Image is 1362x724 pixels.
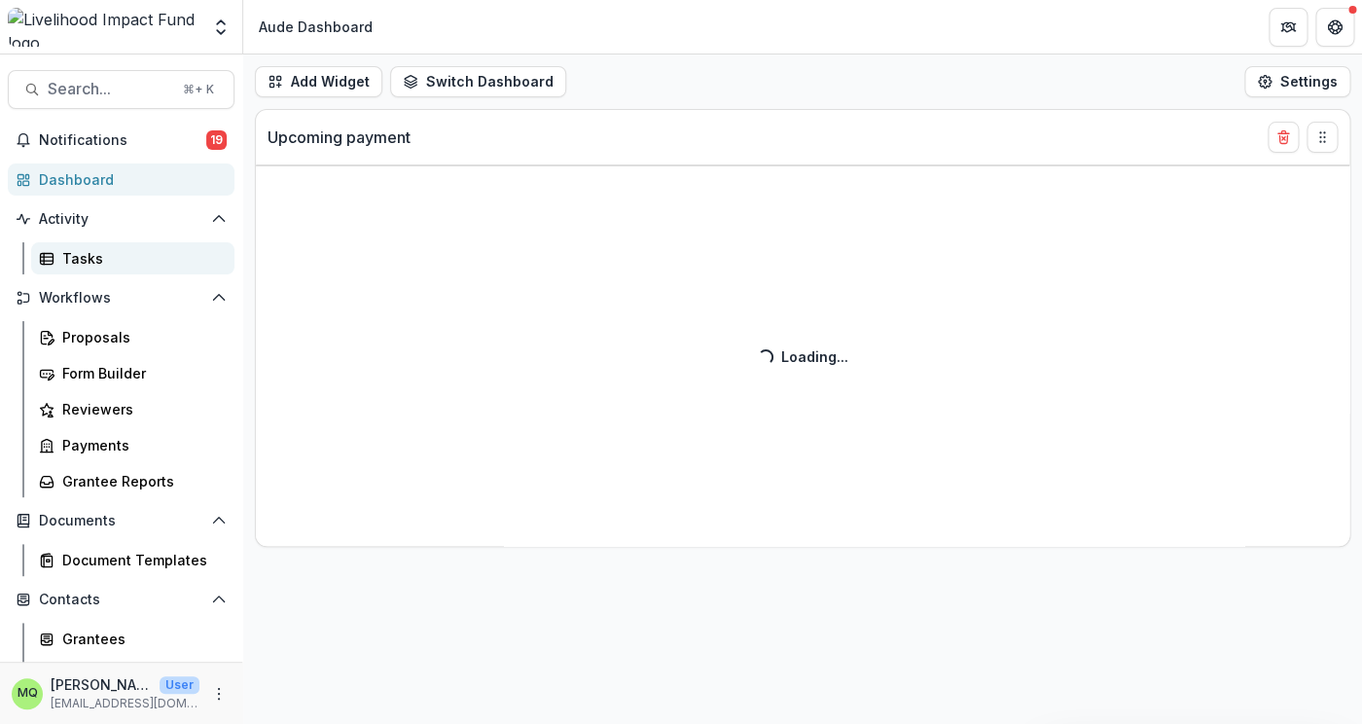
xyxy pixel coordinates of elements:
[39,132,206,149] span: Notifications
[31,544,234,576] a: Document Templates
[39,290,203,307] span: Workflows
[31,623,234,655] a: Grantees
[31,465,234,497] a: Grantee Reports
[179,79,218,100] div: ⌘ + K
[62,550,219,570] div: Document Templates
[51,674,152,695] p: [PERSON_NAME]
[39,592,203,608] span: Contacts
[8,125,234,156] button: Notifications19
[251,13,380,41] nav: breadcrumb
[39,513,203,529] span: Documents
[206,130,227,150] span: 19
[207,8,234,47] button: Open entity switcher
[31,321,234,353] a: Proposals
[1315,8,1354,47] button: Get Help
[62,435,219,455] div: Payments
[31,357,234,389] a: Form Builder
[51,695,199,712] p: [EMAIL_ADDRESS][DOMAIN_NAME]
[259,17,373,37] div: Aude Dashboard
[1307,122,1338,153] button: Drag
[62,629,219,649] div: Grantees
[39,169,219,190] div: Dashboard
[8,584,234,615] button: Open Contacts
[390,66,566,97] button: Switch Dashboard
[31,393,234,425] a: Reviewers
[255,66,382,97] button: Add Widget
[8,163,234,196] a: Dashboard
[1268,122,1299,153] button: Delete card
[31,242,234,274] a: Tasks
[8,505,234,536] button: Open Documents
[1269,8,1308,47] button: Partners
[18,687,38,700] div: Maica Quitain
[1244,66,1350,97] button: Settings
[62,471,219,491] div: Grantee Reports
[268,126,411,149] p: Upcoming payment
[62,363,219,383] div: Form Builder
[31,429,234,461] a: Payments
[62,327,219,347] div: Proposals
[62,399,219,419] div: Reviewers
[160,676,199,694] p: User
[39,211,203,228] span: Activity
[31,659,234,691] a: Constituents
[207,682,231,706] button: More
[8,70,234,109] button: Search...
[8,282,234,313] button: Open Workflows
[8,8,199,47] img: Livelihood Impact Fund logo
[48,80,171,98] span: Search...
[62,248,219,269] div: Tasks
[8,203,234,235] button: Open Activity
